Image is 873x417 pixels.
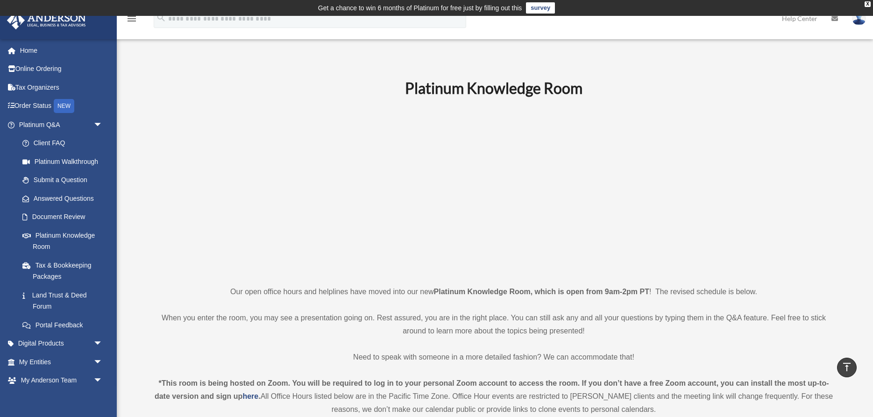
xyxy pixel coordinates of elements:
[7,334,117,353] a: Digital Productsarrow_drop_down
[13,286,117,316] a: Land Trust & Deed Forum
[242,392,258,400] a: here
[405,79,582,97] b: Platinum Knowledge Room
[126,16,137,24] a: menu
[865,1,871,7] div: close
[354,110,634,268] iframe: 231110_Toby_KnowledgeRoom
[13,208,117,226] a: Document Review
[93,115,112,134] span: arrow_drop_down
[93,353,112,372] span: arrow_drop_down
[54,99,74,113] div: NEW
[4,11,89,29] img: Anderson Advisors Platinum Portal
[152,311,836,338] p: When you enter the room, you may see a presentation going on. Rest assured, you are in the right ...
[837,358,857,377] a: vertical_align_top
[155,379,829,400] strong: *This room is being hosted on Zoom. You will be required to log in to your personal Zoom account ...
[13,316,117,334] a: Portal Feedback
[13,256,117,286] a: Tax & Bookkeeping Packages
[434,288,649,296] strong: Platinum Knowledge Room, which is open from 9am-2pm PT
[152,285,836,298] p: Our open office hours and helplines have moved into our new ! The revised schedule is below.
[7,371,117,390] a: My Anderson Teamarrow_drop_down
[7,41,117,60] a: Home
[156,13,166,23] i: search
[7,115,117,134] a: Platinum Q&Aarrow_drop_down
[258,392,260,400] strong: .
[13,189,117,208] a: Answered Questions
[13,152,117,171] a: Platinum Walkthrough
[526,2,555,14] a: survey
[93,334,112,353] span: arrow_drop_down
[7,78,117,97] a: Tax Organizers
[152,377,836,416] div: All Office Hours listed below are in the Pacific Time Zone. Office Hour events are restricted to ...
[13,134,117,153] a: Client FAQ
[93,371,112,390] span: arrow_drop_down
[318,2,522,14] div: Get a chance to win 6 months of Platinum for free just by filling out this
[126,13,137,24] i: menu
[7,353,117,371] a: My Entitiesarrow_drop_down
[7,97,117,116] a: Order StatusNEW
[841,361,852,373] i: vertical_align_top
[7,60,117,78] a: Online Ordering
[852,12,866,25] img: User Pic
[13,226,112,256] a: Platinum Knowledge Room
[152,351,836,364] p: Need to speak with someone in a more detailed fashion? We can accommodate that!
[13,171,117,190] a: Submit a Question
